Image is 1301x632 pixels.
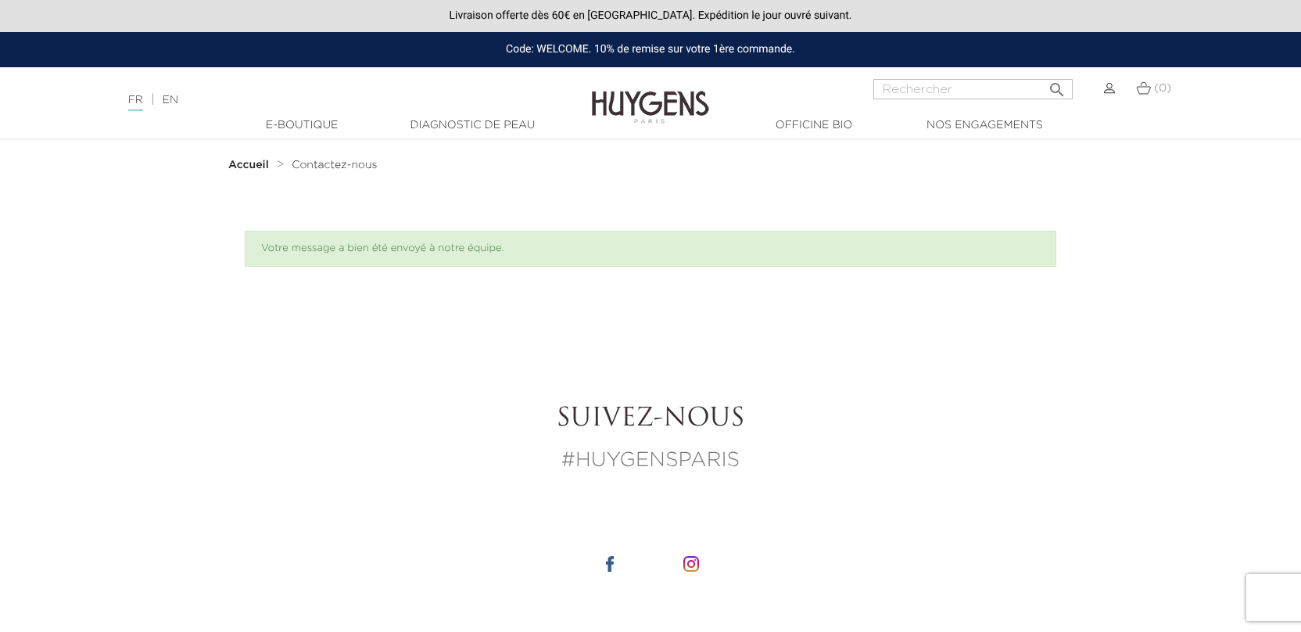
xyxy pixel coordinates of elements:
a: Accueil [228,159,272,171]
img: icone instagram [683,556,699,572]
img: Huygens [592,66,709,126]
li: Votre message a bien été envoyé à notre équipe. [261,241,1040,257]
img: icone facebook [602,556,618,572]
a: FR [128,95,143,111]
a: Nos engagements [906,117,1063,134]
h2: Suivez-nous [217,404,1084,434]
p: #HUYGENSPARIS [217,446,1084,476]
a: Officine Bio [736,117,892,134]
a: Diagnostic de peau [394,117,550,134]
a: E-Boutique [224,117,380,134]
i:  [1048,76,1066,95]
button:  [1043,74,1071,95]
a: Contactez-nous [292,159,377,171]
span: (0) [1154,83,1171,94]
input: Rechercher [873,79,1073,99]
strong: Accueil [228,160,269,171]
a: EN [163,95,178,106]
span: Contactez-nous [292,160,377,171]
div: | [120,91,531,110]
